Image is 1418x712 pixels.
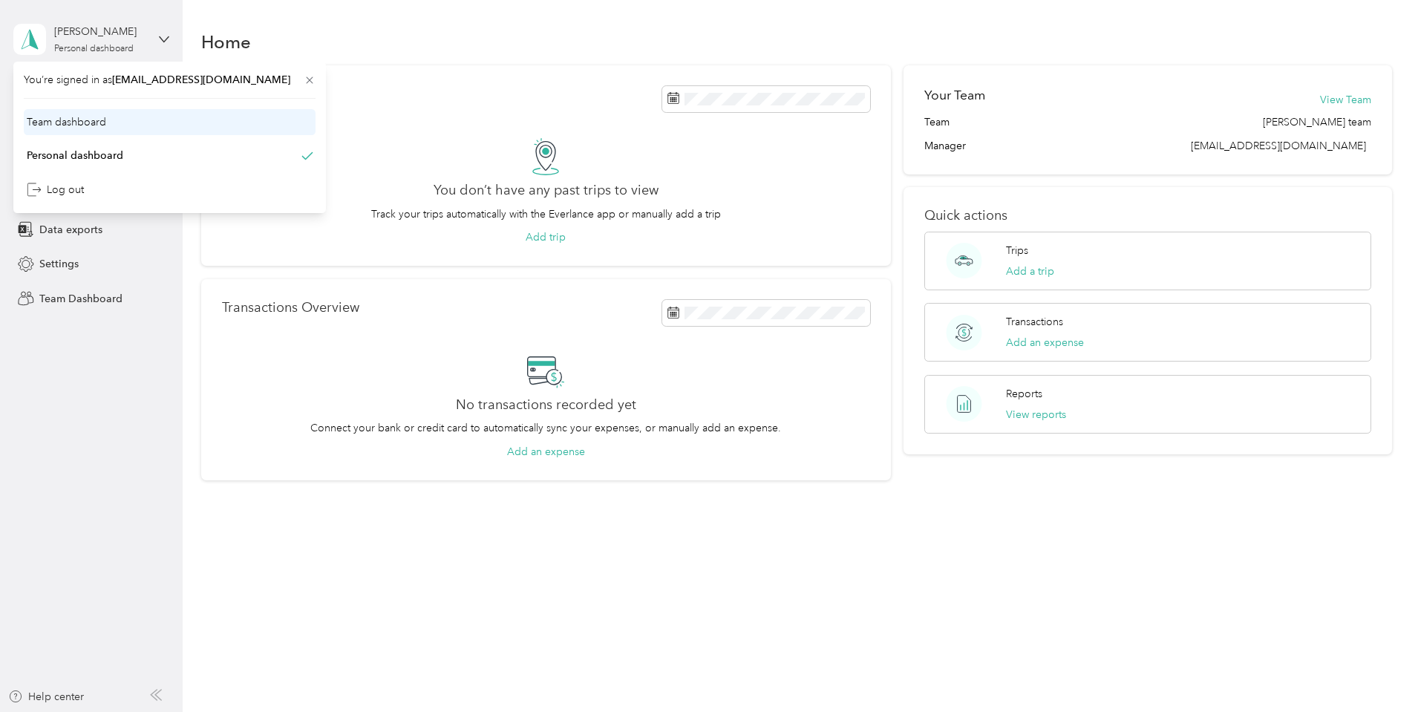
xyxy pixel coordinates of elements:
div: Personal dashboard [27,148,123,163]
span: You’re signed in as [24,72,316,88]
button: View Team [1320,92,1371,108]
button: Add an expense [507,444,585,460]
p: Connect your bank or credit card to automatically sync your expenses, or manually add an expense. [310,420,781,436]
div: Team dashboard [27,114,106,130]
span: [PERSON_NAME] team [1263,114,1371,130]
h2: No transactions recorded yet [456,397,636,413]
h2: You don’t have any past trips to view [434,183,659,198]
button: Add a trip [1006,264,1054,279]
p: Transactions [1006,314,1063,330]
span: Settings [39,256,79,272]
h2: Your Team [924,86,985,105]
span: [EMAIL_ADDRESS][DOMAIN_NAME] [1191,140,1366,152]
button: Help center [8,689,84,705]
p: Trips [1006,243,1028,258]
div: [PERSON_NAME] [54,24,147,39]
div: Personal dashboard [54,45,134,53]
p: Track your trips automatically with the Everlance app or manually add a trip [371,206,721,222]
p: Transactions Overview [222,300,359,316]
span: Team [924,114,950,130]
div: Log out [27,182,84,197]
button: Add an expense [1006,335,1084,350]
button: Add trip [526,229,566,245]
p: Quick actions [924,208,1371,223]
span: Data exports [39,222,102,238]
span: Manager [924,138,966,154]
p: Reports [1006,386,1042,402]
h1: Home [201,34,251,50]
iframe: Everlance-gr Chat Button Frame [1335,629,1418,712]
button: View reports [1006,407,1066,422]
span: Team Dashboard [39,291,122,307]
span: [EMAIL_ADDRESS][DOMAIN_NAME] [112,74,290,86]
